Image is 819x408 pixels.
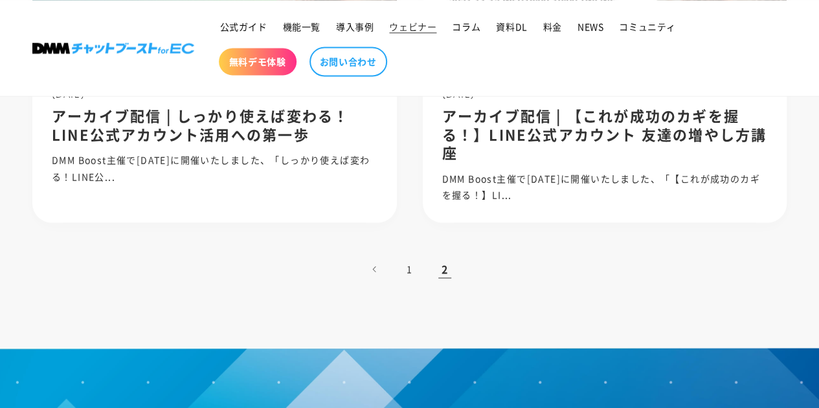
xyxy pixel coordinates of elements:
[275,13,328,40] a: 機能一覧
[229,56,286,67] span: 無料デモ体験
[496,21,527,32] span: 資料DL
[442,106,768,162] h2: アーカイブ配信 | 【これが成功のカギを握る！】LINE公式アカウント 友達の増やし方講座
[488,13,535,40] a: 資料DL
[283,21,320,32] span: 機能一覧
[389,21,436,32] span: ウェビナー
[336,21,374,32] span: 導入事例
[570,13,611,40] a: NEWS
[32,255,787,283] nav: ページネーション
[361,255,389,283] a: 前のページ
[452,21,480,32] span: コラム
[535,13,570,40] a: 料金
[52,152,377,184] p: DMM Boost主催で[DATE]に開催いたしました、「しっかり使えば変わる！LINE公...
[578,21,603,32] span: NEWS
[611,13,684,40] a: コミュニティ
[328,13,381,40] a: 導入事例
[220,21,267,32] span: 公式ガイド
[543,21,562,32] span: 料金
[320,56,377,67] span: お問い合わせ
[396,255,424,283] a: 1ページ
[444,13,488,40] a: コラム
[381,13,444,40] a: ウェビナー
[52,106,377,143] h2: アーカイブ配信 | しっかり使えば変わる！LINE公式アカウント活用への第一歩
[32,43,194,54] img: 株式会社DMM Boost
[619,21,676,32] span: コミュニティ
[431,255,459,283] span: 2ページ
[219,48,297,75] a: 無料デモ体験
[442,171,768,203] p: DMM Boost主催で[DATE]に開催いたしました、「【これが成功のカギを握る！】LI...
[309,47,387,76] a: お問い合わせ
[212,13,275,40] a: 公式ガイド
